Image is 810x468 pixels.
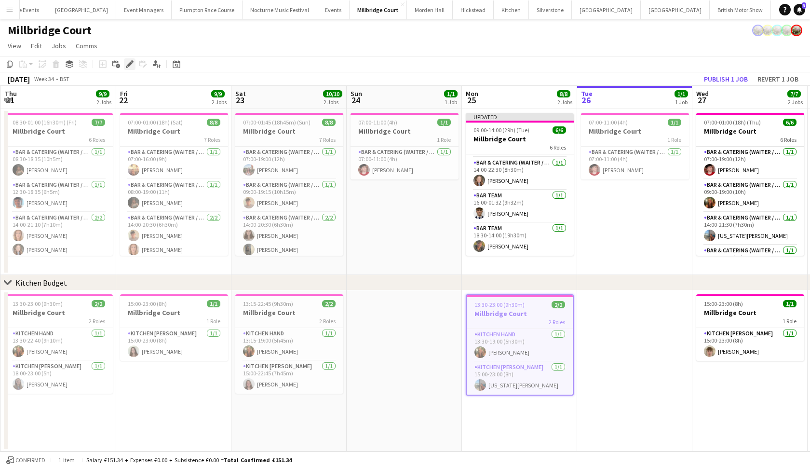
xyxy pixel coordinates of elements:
[8,23,92,38] h1: Millbridge Court
[5,328,113,361] app-card-role: Kitchen Hand1/113:30-22:40 (9h10m)[PERSON_NAME]
[120,127,228,136] h3: Millbridge Court
[444,90,458,97] span: 1/1
[324,98,342,106] div: 2 Jobs
[211,90,225,97] span: 9/9
[89,136,105,143] span: 6 Roles
[235,147,343,179] app-card-role: Bar & Catering (Waiter / waitress)1/107:00-19:00 (12h)[PERSON_NAME]
[120,147,228,179] app-card-role: Bar & Catering (Waiter / waitress)1/107:00-16:00 (9h)[PERSON_NAME]
[5,147,113,179] app-card-role: Bar & Catering (Waiter / waitress)1/108:30-18:35 (10h5m)[PERSON_NAME]
[668,119,681,126] span: 1/1
[120,179,228,212] app-card-role: Bar & Catering (Waiter / waitress)1/108:00-19:00 (11h)[PERSON_NAME]
[550,144,566,151] span: 6 Roles
[695,95,709,106] span: 27
[86,456,292,464] div: Salary £151.34 + Expenses £0.00 + Subsistence £0.00 =
[48,40,70,52] a: Jobs
[235,294,343,394] app-job-card: 13:15-22:45 (9h30m)2/2Millbridge Court2 RolesKitchen Hand1/113:15-19:00 (5h45m)[PERSON_NAME]Kitch...
[5,113,113,256] app-job-card: 08:30-01:00 (16h30m) (Fri)7/7Millbridge Court6 RolesBar & Catering (Waiter / waitress)1/108:30-18...
[351,147,459,179] app-card-role: Bar & Catering (Waiter / waitress)1/107:00-11:00 (4h)[PERSON_NAME]
[243,0,317,19] button: Nocturne Music Festival
[557,90,570,97] span: 8/8
[322,119,336,126] span: 8/8
[351,127,459,136] h3: Millbridge Court
[696,147,804,179] app-card-role: Bar & Catering (Waiter / waitress)1/107:00-19:00 (12h)[PERSON_NAME]
[580,95,593,106] span: 26
[358,119,397,126] span: 07:00-11:00 (4h)
[466,89,478,98] span: Mon
[60,75,69,83] div: BST
[317,0,350,19] button: Events
[437,136,451,143] span: 1 Role
[802,2,806,9] span: 3
[5,179,113,212] app-card-role: Bar & Catering (Waiter / waitress)1/112:30-18:35 (6h5m)[PERSON_NAME]
[206,317,220,325] span: 1 Role
[696,89,709,98] span: Wed
[55,456,78,464] span: 1 item
[76,41,97,50] span: Comms
[704,300,743,307] span: 15:00-23:00 (8h)
[667,136,681,143] span: 1 Role
[235,212,343,259] app-card-role: Bar & Catering (Waiter / waitress)2/214:00-20:30 (6h30m)[PERSON_NAME][PERSON_NAME]
[572,0,641,19] button: [GEOGRAPHIC_DATA]
[791,25,802,36] app-user-avatar: Staffing Manager
[235,361,343,394] app-card-role: Kitchen [PERSON_NAME]1/115:00-22:45 (7h45m)[PERSON_NAME]
[15,278,67,288] div: Kitchen Budget
[752,25,764,36] app-user-avatar: Staffing Manager
[235,89,246,98] span: Sat
[696,245,804,278] app-card-role: Bar & Catering (Waiter / waitress)1/114:00-23:00 (9h)
[120,294,228,361] app-job-card: 15:00-23:00 (8h)1/1Millbridge Court1 RoleKitchen [PERSON_NAME]1/115:00-23:00 (8h)[PERSON_NAME]
[783,300,796,307] span: 1/1
[696,113,804,256] app-job-card: 07:00-01:00 (18h) (Thu)6/6Millbridge Court6 RolesBar & Catering (Waiter / waitress)1/107:00-19:00...
[243,119,310,126] span: 07:00-01:45 (18h45m) (Sun)
[754,73,802,85] button: Revert 1 job
[128,300,167,307] span: 15:00-23:00 (8h)
[553,126,566,134] span: 6/6
[5,308,113,317] h3: Millbridge Court
[5,294,113,394] div: 13:30-23:00 (9h30m)2/2Millbridge Court2 RolesKitchen Hand1/113:30-22:40 (9h10m)[PERSON_NAME]Kitch...
[235,328,343,361] app-card-role: Kitchen Hand1/113:15-19:00 (5h45m)[PERSON_NAME]
[781,25,793,36] app-user-avatar: Staffing Manager
[52,41,66,50] span: Jobs
[350,0,407,19] button: Millbridge Court
[581,89,593,98] span: Tue
[31,41,42,50] span: Edit
[234,95,246,106] span: 23
[581,127,689,136] h3: Millbridge Court
[89,317,105,325] span: 2 Roles
[120,212,228,259] app-card-role: Bar & Catering (Waiter / waitress)2/214:00-20:30 (6h30m)[PERSON_NAME][PERSON_NAME]
[72,40,101,52] a: Comms
[675,90,688,97] span: 1/1
[466,113,574,256] app-job-card: Updated09:00-14:00 (29h) (Tue)6/6Millbridge Court6 Roles[PERSON_NAME]Bar & Catering (Waiter / wai...
[5,127,113,136] h3: Millbridge Court
[474,301,525,308] span: 13:30-23:00 (9h30m)
[13,300,63,307] span: 13:30-23:00 (9h30m)
[119,95,128,106] span: 22
[15,457,45,464] span: Confirmed
[120,328,228,361] app-card-role: Kitchen [PERSON_NAME]1/115:00-23:00 (8h)[PERSON_NAME]
[116,0,172,19] button: Event Managers
[32,75,56,83] span: Week 34
[762,25,773,36] app-user-avatar: Staffing Manager
[788,98,803,106] div: 2 Jobs
[212,98,227,106] div: 2 Jobs
[783,317,796,325] span: 1 Role
[96,98,111,106] div: 2 Jobs
[5,455,47,466] button: Confirmed
[787,90,801,97] span: 7/7
[349,95,362,106] span: 24
[243,300,293,307] span: 13:15-22:45 (9h30m)
[696,294,804,361] app-job-card: 15:00-23:00 (8h)1/1Millbridge Court1 RoleKitchen [PERSON_NAME]1/115:00-23:00 (8h)[PERSON_NAME]
[771,0,802,19] button: KKHQ
[235,113,343,256] app-job-card: 07:00-01:45 (18h45m) (Sun)8/8Millbridge Court7 RolesBar & Catering (Waiter / waitress)1/107:00-19...
[466,135,574,143] h3: Millbridge Court
[172,0,243,19] button: Plumpton Race Course
[351,113,459,179] div: 07:00-11:00 (4h)1/1Millbridge Court1 RoleBar & Catering (Waiter / waitress)1/107:00-11:00 (4h)[PE...
[235,308,343,317] h3: Millbridge Court
[467,362,573,395] app-card-role: Kitchen [PERSON_NAME]1/115:00-23:00 (8h)[US_STATE][PERSON_NAME]
[5,361,113,394] app-card-role: Kitchen [PERSON_NAME]1/118:00-23:00 (5h)[PERSON_NAME]
[319,317,336,325] span: 2 Roles
[466,294,574,396] app-job-card: 13:30-23:00 (9h30m)2/2Millbridge Court2 RolesKitchen Hand1/113:30-19:00 (5h30m)[PERSON_NAME]Kitch...
[557,98,572,106] div: 2 Jobs
[47,0,116,19] button: [GEOGRAPHIC_DATA]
